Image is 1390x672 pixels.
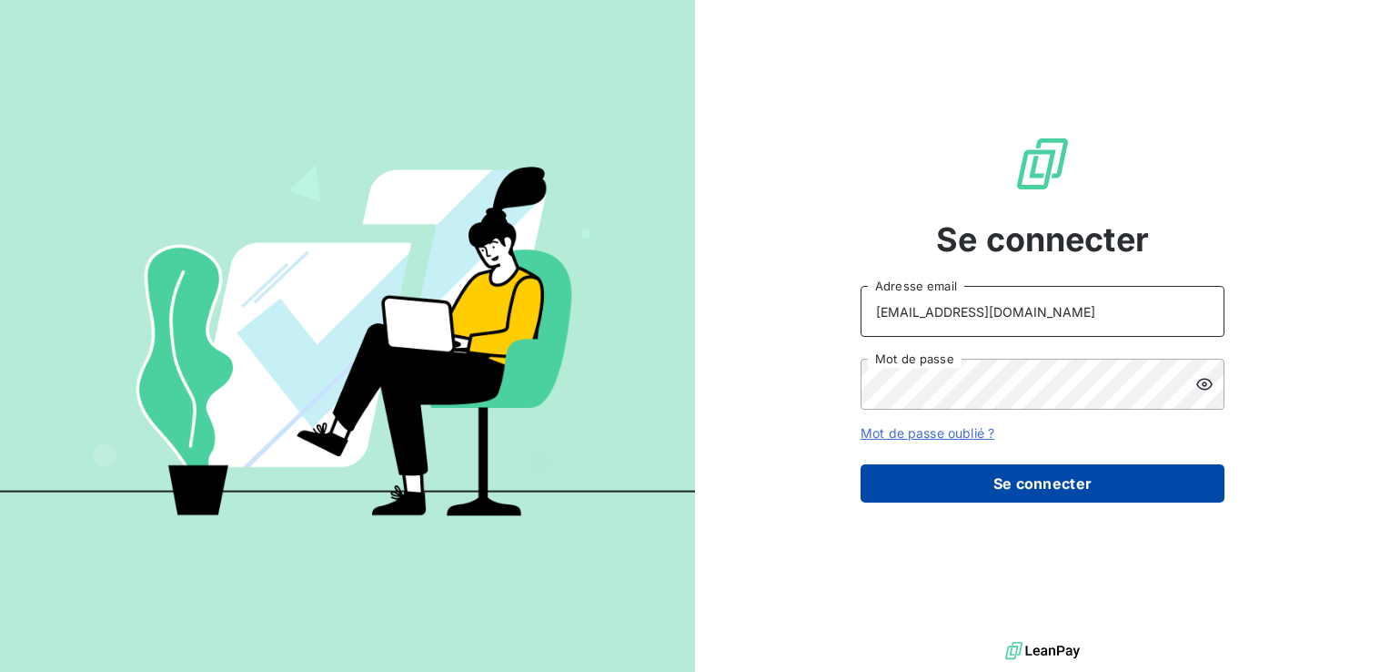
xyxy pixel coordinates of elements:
img: Logo LeanPay [1013,135,1072,193]
button: Se connecter [861,464,1224,503]
input: placeholder [861,286,1224,337]
img: logo [1005,637,1080,665]
a: Mot de passe oublié ? [861,425,994,441]
span: Se connecter [936,215,1149,264]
